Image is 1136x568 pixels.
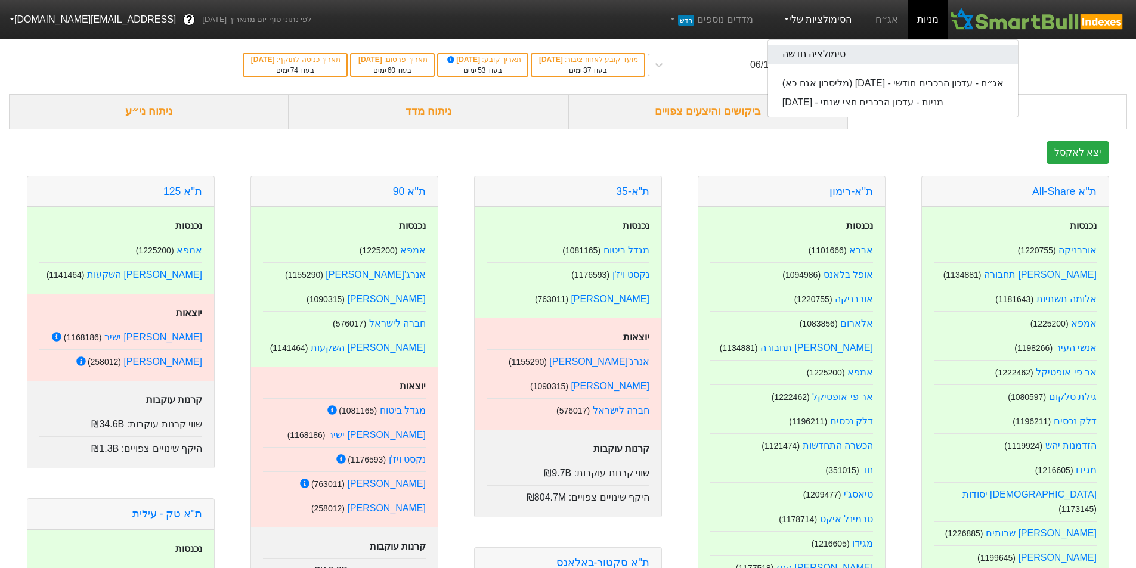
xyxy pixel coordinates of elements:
strong: נכנסות [399,221,426,231]
small: ( 1209477 ) [803,490,841,499]
a: אמפא [177,245,202,255]
a: [PERSON_NAME] ישיר [104,332,202,342]
a: אורבניקה [835,294,873,304]
strong: קרנות עוקבות [593,443,649,454]
small: ( 1090315 ) [307,294,345,304]
small: ( 1090315 ) [530,381,568,391]
span: [DATE] [445,55,482,64]
small: ( 1178714 ) [779,514,817,524]
small: ( 1198266 ) [1014,343,1053,353]
div: תאריך קובע : [444,54,521,65]
small: ( 1216605 ) [812,539,850,548]
a: אברא [849,245,873,255]
small: ( 1220755 ) [1018,246,1056,255]
span: 53 [478,66,485,75]
a: [PERSON_NAME] [1018,553,1097,563]
div: תאריך כניסה לתוקף : [250,54,341,65]
span: חדש [678,15,694,26]
strong: נכנסות [623,221,649,231]
a: אמפא [1071,318,1097,328]
small: ( 1225200 ) [807,368,845,377]
div: ניתוח מדד [289,94,568,129]
a: [PERSON_NAME] תחבורה [984,269,1097,280]
a: אמפא [847,367,873,377]
a: מגידו [1076,465,1097,475]
div: בעוד ימים [444,65,521,76]
small: ( 1225200 ) [360,246,398,255]
small: ( 1094986 ) [782,270,821,280]
span: ₪34.6B [91,419,124,429]
small: ( 1121474 ) [762,441,800,451]
a: מניות - עדכון הרכבים חצי שנתי - [DATE] [768,93,1019,112]
a: מגדל ביטוח [603,245,649,255]
a: [PERSON_NAME] השקעות [87,269,202,280]
small: ( 1196211 ) [789,417,827,426]
div: הסימולציות שלי [767,39,1019,117]
div: שווי קרנות עוקבות : [39,412,202,432]
div: הרכבים חצי שנתי 06/11 [750,58,846,72]
small: ( 1155290 ) [509,357,547,367]
span: 60 [388,66,395,75]
span: לפי נתוני סוף יום מתאריך [DATE] [202,14,311,26]
a: אנרג'[PERSON_NAME] [326,269,426,280]
small: ( 1199645 ) [977,553,1016,563]
div: ניתוח ני״ע [9,94,289,129]
a: אנרג'[PERSON_NAME] [549,356,649,367]
a: חברה לישראל [369,318,426,328]
small: ( 1168186 ) [287,430,326,440]
a: טרמינל איקס [820,514,873,524]
a: נקסט ויז'ן [612,269,650,280]
small: ( 576017 ) [333,319,366,328]
small: ( 1176593 ) [571,270,609,280]
a: ת''א-רימון [829,185,873,197]
small: ( 1181643 ) [995,294,1033,304]
small: ( 1225200 ) [1030,319,1069,328]
a: נקסט ויז'ן [389,454,426,464]
img: SmartBull [948,8,1126,32]
a: אג״ח - עדכון הרכבים חודשי - [DATE] (מליסרון אגח כא) [768,74,1019,93]
div: מועד קובע לאחוז ציבור : [538,54,638,65]
span: [DATE] [251,55,277,64]
a: מגדל ביטוח [380,405,426,415]
small: ( 1119924 ) [1004,441,1042,451]
div: בעוד ימים [250,65,341,76]
span: ₪9.7B [544,468,571,478]
span: ₪1.3B [91,443,119,454]
div: ביקושים והיצעים צפויים [568,94,848,129]
a: [PERSON_NAME] השקעות [311,343,426,353]
div: בעוד ימים [357,65,428,76]
a: [DEMOGRAPHIC_DATA] יסודות [962,489,1097,499]
strong: נכנסות [175,544,202,554]
a: [PERSON_NAME] [347,294,426,304]
div: היקף שינויים צפויים : [487,485,649,505]
span: 37 [583,66,591,75]
strong: יוצאות [400,381,426,391]
strong: נכנסות [1070,221,1097,231]
small: ( 1226885 ) [945,529,983,538]
a: דלק נכסים [830,416,873,426]
small: ( 1083856 ) [800,319,838,328]
a: [PERSON_NAME] שרותים [986,528,1097,538]
a: אלארום [840,318,873,328]
a: [PERSON_NAME] [347,503,426,513]
small: ( 1216605 ) [1035,465,1073,475]
span: [DATE] [539,55,565,64]
a: מגידו [852,538,873,548]
strong: יוצאות [176,308,202,318]
div: תאריך פרסום : [357,54,428,65]
a: [PERSON_NAME] תחבורה [760,343,873,353]
a: ת"א-35 [616,185,649,197]
strong: נכנסות [175,221,202,231]
a: אורבניקה [1058,245,1097,255]
small: ( 1222462 ) [995,368,1033,377]
small: ( 1134881 ) [943,270,982,280]
a: גילת טלקום [1049,392,1097,402]
small: ( 763011 ) [535,294,568,304]
a: [PERSON_NAME] ישיר [328,430,426,440]
a: אופל בלאנס [824,269,873,280]
small: ( 1134881 ) [720,343,758,353]
a: ת''א 90 [393,185,426,197]
a: [PERSON_NAME] [347,479,426,489]
span: ₪804.7M [527,492,566,502]
span: [DATE] [358,55,384,64]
